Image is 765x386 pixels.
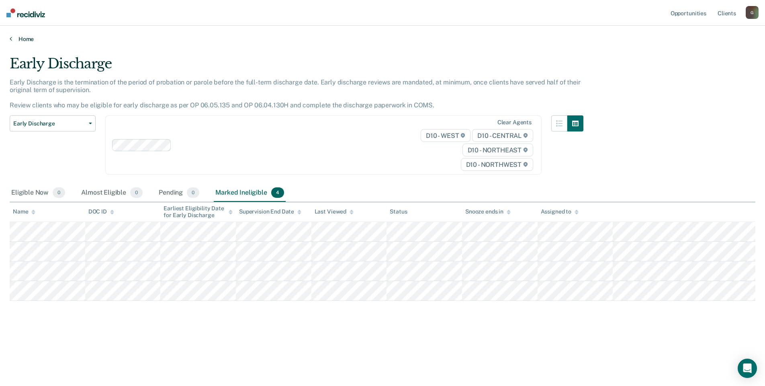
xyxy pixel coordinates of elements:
[10,55,583,78] div: Early Discharge
[461,158,533,171] span: D10 - NORTHWEST
[738,359,757,378] div: Open Intercom Messenger
[465,208,511,215] div: Snooze ends in
[53,187,65,198] span: 0
[472,129,533,142] span: D10 - CENTRAL
[10,184,67,202] div: Eligible Now0
[541,208,579,215] div: Assigned to
[390,208,407,215] div: Status
[164,205,233,219] div: Earliest Eligibility Date for Early Discharge
[13,208,35,215] div: Name
[10,115,96,131] button: Early Discharge
[10,35,755,43] a: Home
[157,184,201,202] div: Pending0
[497,119,532,126] div: Clear agents
[271,187,284,198] span: 4
[130,187,143,198] span: 0
[462,144,533,156] span: D10 - NORTHEAST
[187,187,199,198] span: 0
[10,78,580,109] p: Early Discharge is the termination of the period of probation or parole before the full-term disc...
[746,6,759,19] button: G
[6,8,45,17] img: Recidiviz
[421,129,470,142] span: D10 - WEST
[315,208,354,215] div: Last Viewed
[88,208,114,215] div: DOC ID
[80,184,144,202] div: Almost Eligible0
[239,208,301,215] div: Supervision End Date
[13,120,86,127] span: Early Discharge
[214,184,286,202] div: Marked Ineligible4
